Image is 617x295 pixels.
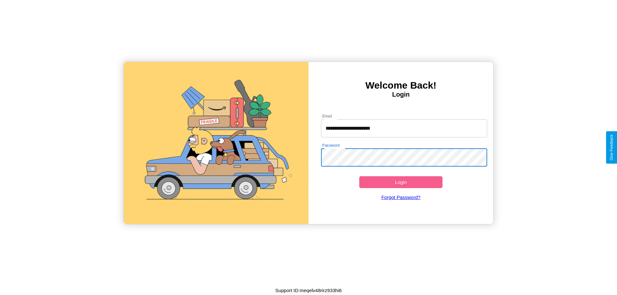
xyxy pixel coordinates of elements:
[322,113,332,119] label: Email
[308,91,493,98] h4: Login
[609,134,614,161] div: Give Feedback
[318,188,484,206] a: Forgot Password?
[359,176,443,188] button: Login
[124,62,308,224] img: gif
[308,80,493,91] h3: Welcome Back!
[275,286,342,295] p: Support ID: meqelv48rirz933hi6
[322,143,339,148] label: Password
